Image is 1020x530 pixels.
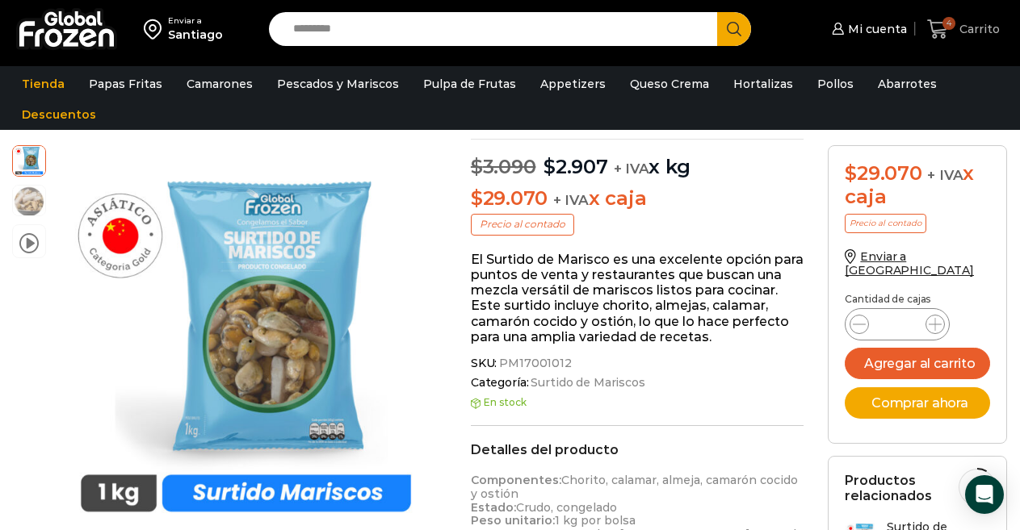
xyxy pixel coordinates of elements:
[269,69,407,99] a: Pescados y Mariscos
[471,139,804,179] p: x kg
[471,186,483,210] span: $
[882,313,913,336] input: Product quantity
[178,69,261,99] a: Camarones
[14,99,104,130] a: Descuentos
[497,357,572,370] span: PM17001012
[845,473,990,503] h2: Productos relacionados
[845,294,990,305] p: Cantidad de cajas
[717,12,751,46] button: Search button
[845,249,974,278] a: Enviar a [GEOGRAPHIC_DATA]
[13,144,45,176] span: surtido-gold
[471,357,804,370] span: SKU:
[14,69,73,99] a: Tienda
[471,252,804,344] p: El Surtido de Marisco es una excelente opción para puntos de venta y restaurantes que buscan una ...
[81,69,170,99] a: Papas Fritas
[532,69,614,99] a: Appetizers
[471,214,574,235] p: Precio al contado
[725,69,801,99] a: Hortalizas
[528,376,644,390] a: Surtido de Mariscos
[471,513,555,528] strong: Peso unitario:
[845,348,990,379] button: Agregar al carrito
[845,161,857,185] span: $
[942,17,955,30] span: 4
[471,442,804,457] h2: Detalles del producto
[955,21,1000,37] span: Carrito
[845,387,990,419] button: Comprar ahora
[471,397,804,408] p: En stock
[845,162,990,209] div: x caja
[471,155,536,178] bdi: 3.090
[471,155,483,178] span: $
[845,161,921,185] bdi: 29.070
[471,500,516,515] strong: Estado:
[144,15,168,43] img: address-field-icon.svg
[544,155,608,178] bdi: 2.907
[168,15,223,27] div: Enviar a
[622,69,717,99] a: Queso Crema
[927,167,963,183] span: + IVA
[870,69,945,99] a: Abarrotes
[809,69,862,99] a: Pollos
[13,186,45,218] span: surtido de marisco gold
[471,473,561,487] strong: Componentes:
[471,187,804,211] p: x caja
[844,21,907,37] span: Mi cuenta
[415,69,524,99] a: Pulpa de Frutas
[614,161,649,177] span: + IVA
[553,192,589,208] span: + IVA
[544,155,556,178] span: $
[923,10,1004,48] a: 4 Carrito
[845,214,926,233] p: Precio al contado
[471,186,548,210] bdi: 29.070
[828,13,907,45] a: Mi cuenta
[471,376,804,390] span: Categoría:
[168,27,223,43] div: Santiago
[965,475,1004,514] div: Open Intercom Messenger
